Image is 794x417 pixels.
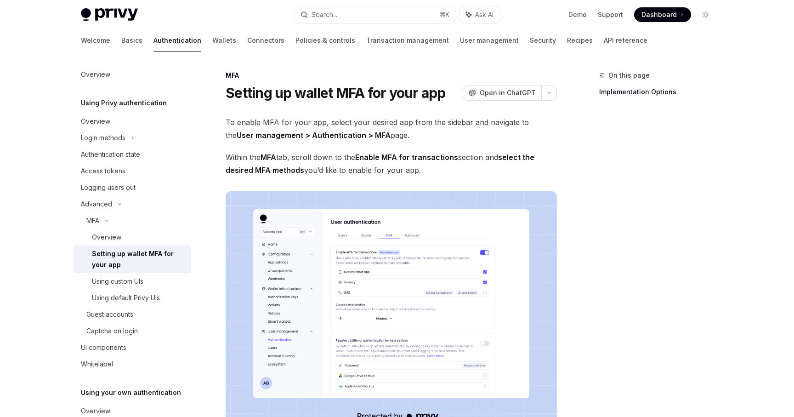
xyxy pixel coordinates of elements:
h1: Setting up wallet MFA for your app [226,85,446,101]
div: MFA [226,71,557,80]
button: Search...⌘K [294,6,455,23]
a: User management [460,29,519,51]
a: Guest accounts [74,306,191,323]
a: Welcome [81,29,110,51]
h5: Using your own authentication [81,387,181,398]
div: UI components [81,342,126,353]
a: Wallets [212,29,236,51]
a: Authentication state [74,146,191,163]
a: Dashboard [634,7,691,22]
a: Whitelabel [74,356,191,372]
span: On this page [608,70,650,81]
div: Captcha on login [86,326,138,337]
strong: Enable MFA for transactions [355,153,458,162]
a: Policies & controls [295,29,355,51]
div: MFA [86,215,99,226]
a: Overview [74,229,191,246]
div: Using default Privy UIs [92,292,160,303]
div: Authentication state [81,149,140,160]
div: Logging users out [81,182,136,193]
span: To enable MFA for your app, select your desired app from the sidebar and navigate to the page. [226,116,557,142]
a: Logging users out [74,179,191,196]
div: Login methods [81,132,125,143]
div: Overview [81,69,110,80]
span: Within the tab, scroll down to the section and you’d like to enable for your app. [226,151,557,177]
span: Open in ChatGPT [480,88,536,97]
a: Captcha on login [74,323,191,339]
a: Basics [121,29,142,51]
a: Demo [568,10,587,19]
div: Overview [81,406,110,417]
a: Recipes [567,29,593,51]
span: Dashboard [641,10,677,19]
strong: User management > Authentication > MFA [237,131,391,140]
h5: Using Privy authentication [81,97,167,109]
a: Using default Privy UIs [74,290,191,306]
a: Authentication [153,29,201,51]
span: ⌘ K [440,11,449,18]
div: Using custom UIs [92,276,143,287]
div: Whitelabel [81,359,113,370]
a: API reference [604,29,647,51]
div: Overview [92,232,121,243]
a: Transaction management [366,29,449,51]
span: Ask AI [475,10,493,19]
button: Toggle dark mode [698,7,713,22]
a: Support [598,10,623,19]
strong: MFA [261,153,276,162]
div: Setting up wallet MFA for your app [92,248,186,270]
a: UI components [74,339,191,356]
a: Connectors [247,29,284,51]
div: Search... [312,9,337,20]
div: Overview [81,116,110,127]
a: Using custom UIs [74,273,191,290]
div: Guest accounts [86,309,133,320]
a: Security [530,29,556,51]
div: Advanced [81,199,112,210]
button: Ask AI [459,6,500,23]
a: Implementation Options [599,85,720,99]
div: Access tokens [81,166,125,177]
a: Access tokens [74,163,191,179]
button: Open in ChatGPT [463,85,541,101]
a: Overview [74,66,191,83]
img: light logo [81,8,138,21]
a: Overview [74,113,191,130]
a: Setting up wallet MFA for your app [74,246,191,273]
